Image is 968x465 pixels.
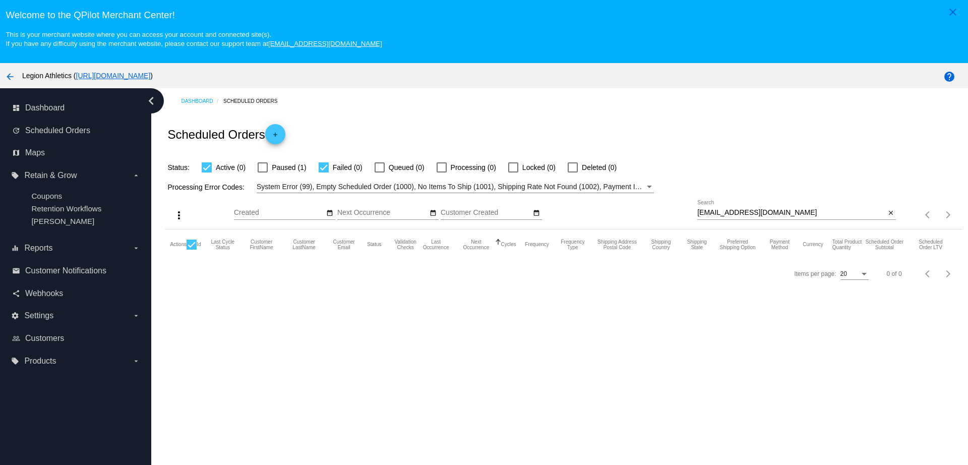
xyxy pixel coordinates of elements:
[558,239,587,250] button: Change sorting for FrequencyType
[11,357,19,365] i: local_offer
[22,72,153,80] span: Legion Athletics ( )
[24,357,56,366] span: Products
[913,239,948,250] button: Change sorting for LifetimeValue
[268,40,382,47] a: [EMAIL_ADDRESS][DOMAIN_NAME]
[938,205,958,225] button: Next page
[865,239,904,250] button: Change sorting for Subtotal
[216,161,246,173] span: Active (0)
[918,264,938,284] button: Previous page
[257,181,654,193] mat-select: Filter by Processing Error Codes
[887,209,894,217] mat-icon: close
[25,103,65,112] span: Dashboard
[430,209,437,217] mat-icon: date_range
[4,71,16,83] mat-icon: arrow_back
[460,239,492,250] button: Change sorting for NextOccurrenceUtc
[389,161,425,173] span: Queued (0)
[794,270,836,277] div: Items per page:
[12,104,20,112] i: dashboard
[31,192,62,200] a: Coupons
[132,244,140,252] i: arrow_drop_down
[210,239,236,250] button: Change sorting for LastProcessingCycleId
[840,271,869,278] mat-select: Items per page:
[947,6,959,18] mat-icon: close
[11,244,19,252] i: equalizer
[12,127,20,135] i: update
[766,239,794,250] button: Change sorting for PaymentMethod.Type
[25,126,90,135] span: Scheduled Orders
[582,161,617,173] span: Deleted (0)
[918,205,938,225] button: Previous page
[24,171,77,180] span: Retain & Grow
[143,93,159,109] i: chevron_left
[12,330,140,346] a: people_outline Customers
[501,242,516,248] button: Change sorting for Cycles
[132,171,140,180] i: arrow_drop_down
[12,285,140,302] a: share Webhooks
[132,312,140,320] i: arrow_drop_down
[12,334,20,342] i: people_outline
[287,239,321,250] button: Change sorting for CustomerLastName
[533,209,540,217] mat-icon: date_range
[234,209,325,217] input: Created
[12,149,20,157] i: map
[170,229,187,260] mat-header-cell: Actions
[269,131,281,143] mat-icon: add
[223,93,286,109] a: Scheduled Orders
[885,208,896,218] button: Clear
[173,209,185,221] mat-icon: more_vert
[12,100,140,116] a: dashboard Dashboard
[330,239,358,250] button: Change sorting for CustomerEmail
[12,263,140,279] a: email Customer Notifications
[887,270,902,277] div: 0 of 0
[441,209,531,217] input: Customer Created
[24,311,53,320] span: Settings
[367,242,381,248] button: Change sorting for Status
[719,239,757,250] button: Change sorting for PreferredShippingOption
[525,242,549,248] button: Change sorting for Frequency
[25,334,64,343] span: Customers
[24,244,52,253] span: Reports
[943,71,955,83] mat-icon: help
[31,217,94,225] a: [PERSON_NAME]
[684,239,710,250] button: Change sorting for ShippingState
[6,10,962,21] h3: Welcome to the QPilot Merchant Center!
[197,242,201,248] button: Change sorting for Id
[596,239,638,250] button: Change sorting for ShippingPostcode
[272,161,306,173] span: Paused (1)
[390,229,420,260] mat-header-cell: Validation Checks
[245,239,278,250] button: Change sorting for CustomerFirstName
[167,163,190,171] span: Status:
[832,229,865,260] mat-header-cell: Total Product Quantity
[11,312,19,320] i: settings
[522,161,556,173] span: Locked (0)
[11,171,19,180] i: local_offer
[451,161,496,173] span: Processing (0)
[420,239,451,250] button: Change sorting for LastOccurrenceUtc
[326,209,333,217] mat-icon: date_range
[31,204,101,213] a: Retention Workflows
[12,123,140,139] a: update Scheduled Orders
[647,239,675,250] button: Change sorting for ShippingCountry
[132,357,140,365] i: arrow_drop_down
[803,242,823,248] button: Change sorting for CurrencyIso
[12,145,140,161] a: map Maps
[25,148,45,157] span: Maps
[76,72,151,80] a: [URL][DOMAIN_NAME]
[167,124,285,144] h2: Scheduled Orders
[181,93,223,109] a: Dashboard
[25,289,63,298] span: Webhooks
[840,270,847,277] span: 20
[6,31,382,47] small: This is your merchant website where you can access your account and connected site(s). If you hav...
[25,266,106,275] span: Customer Notifications
[167,183,245,191] span: Processing Error Codes:
[938,264,958,284] button: Next page
[12,289,20,298] i: share
[697,209,885,217] input: Search
[333,161,362,173] span: Failed (0)
[12,267,20,275] i: email
[337,209,428,217] input: Next Occurrence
